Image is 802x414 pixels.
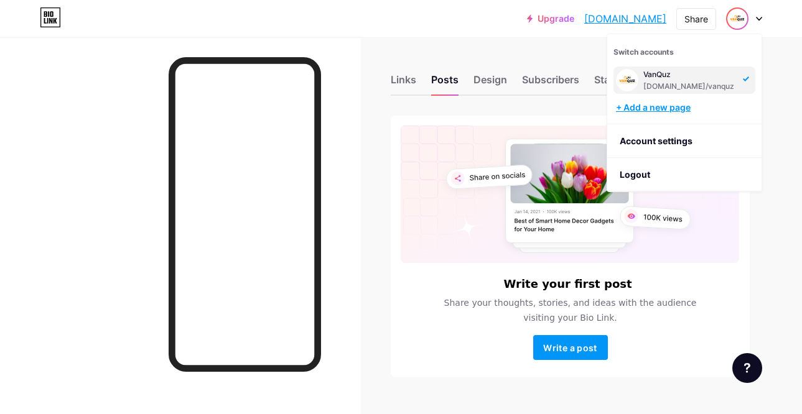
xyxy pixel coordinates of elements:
div: Design [473,72,507,94]
a: Account settings [607,124,762,158]
button: Write a post [533,335,608,360]
div: [DOMAIN_NAME]/vanquz [643,81,735,91]
a: Upgrade [527,14,574,24]
div: Subscribers [522,72,579,94]
span: Write a post [543,343,597,353]
div: VanQuz [643,70,735,80]
div: Links [391,72,416,94]
div: Share [684,12,708,25]
img: Hamza [616,69,638,91]
span: Switch accounts [613,47,674,57]
div: + Add a new page [616,101,755,114]
img: Hamza [727,9,747,29]
h6: Write your first post [503,278,632,290]
a: [DOMAIN_NAME] [584,11,666,26]
li: Logout [607,158,762,191]
div: Stats [594,72,619,94]
div: Posts [431,72,459,94]
span: Share your thoughts, stories, and ideas with the audience visiting your Bio Link. [435,295,706,325]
